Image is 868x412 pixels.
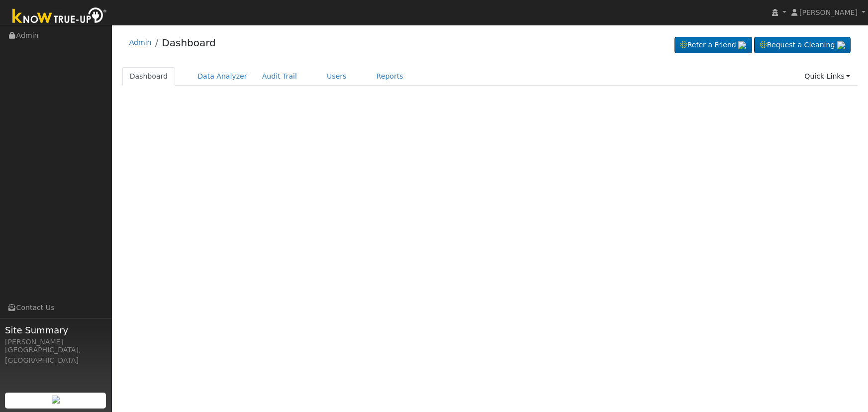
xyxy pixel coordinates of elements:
[129,38,152,46] a: Admin
[754,37,851,54] a: Request a Cleaning
[797,67,858,86] a: Quick Links
[369,67,411,86] a: Reports
[319,67,354,86] a: Users
[5,345,106,366] div: [GEOGRAPHIC_DATA], [GEOGRAPHIC_DATA]
[52,396,60,404] img: retrieve
[5,337,106,347] div: [PERSON_NAME]
[5,323,106,337] span: Site Summary
[675,37,752,54] a: Refer a Friend
[837,41,845,49] img: retrieve
[799,8,858,16] span: [PERSON_NAME]
[255,67,304,86] a: Audit Trail
[122,67,176,86] a: Dashboard
[162,37,216,49] a: Dashboard
[738,41,746,49] img: retrieve
[190,67,255,86] a: Data Analyzer
[7,5,112,28] img: Know True-Up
